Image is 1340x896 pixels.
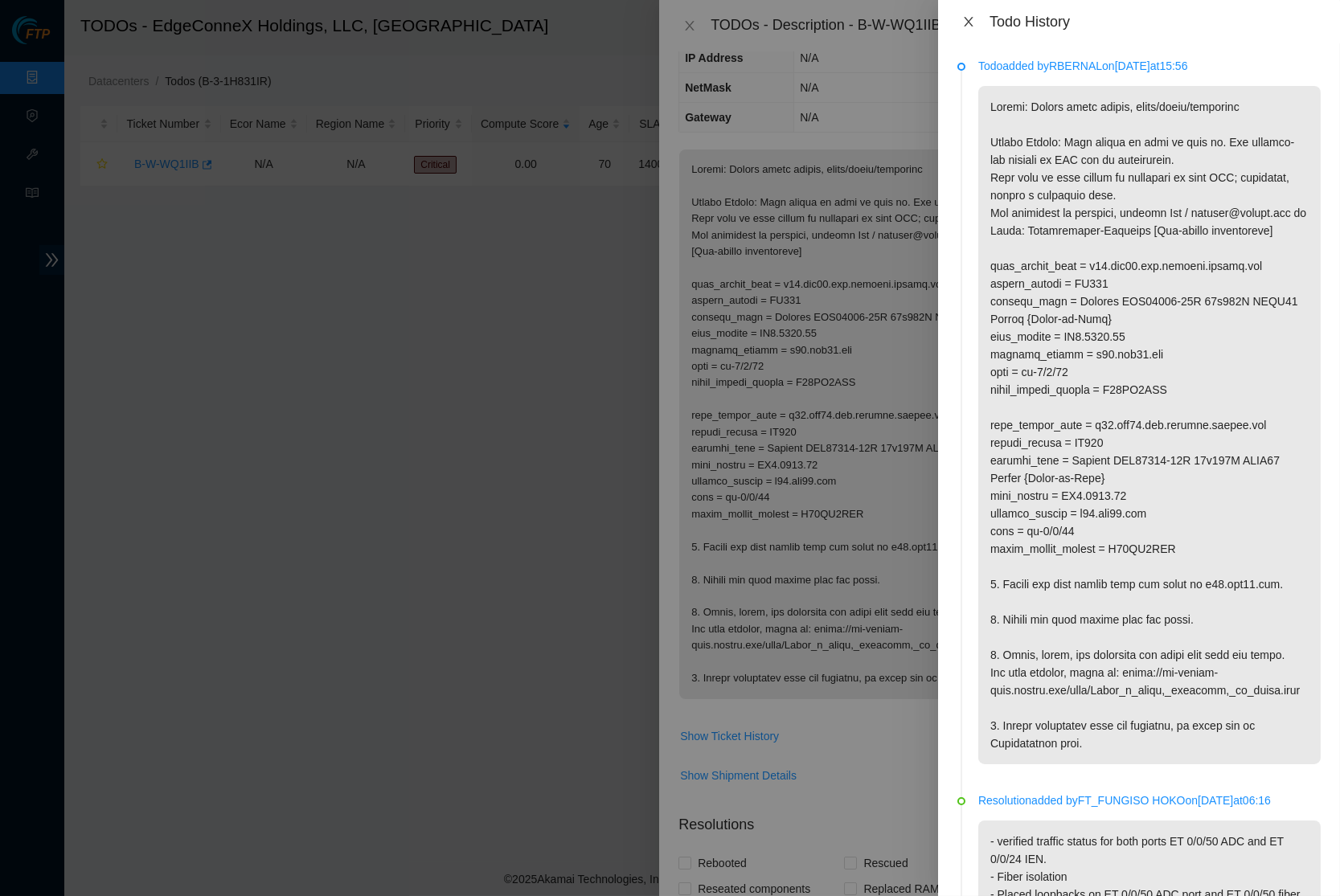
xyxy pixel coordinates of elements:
[990,13,1321,31] div: Todo History
[978,792,1321,809] p: Resolution added by FT_FUNGISO HOKO on [DATE] at 06:16
[978,57,1321,75] p: Todo added by RBERNAL on [DATE] at 15:56
[962,15,975,28] span: close
[957,14,980,30] button: Close
[978,86,1321,764] p: Loremi: Dolors ametc adipis, elits/doeiu/temporinc Utlabo Etdolo: Magn aliqua en admi ve quis no....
